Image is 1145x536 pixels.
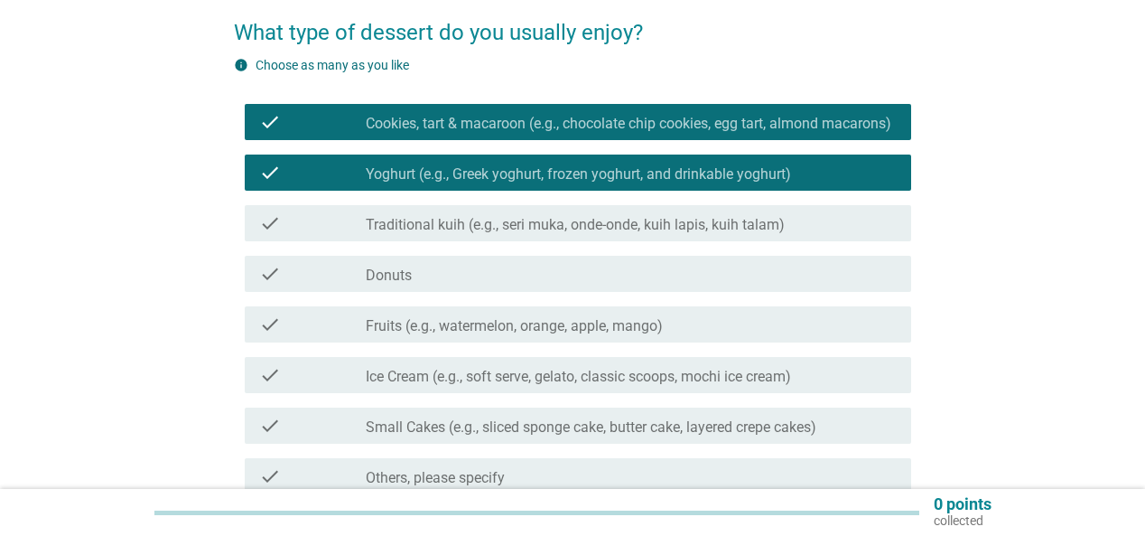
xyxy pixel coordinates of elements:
[934,496,991,512] p: 0 points
[934,512,991,529] p: collected
[259,263,281,285] i: check
[259,415,281,437] i: check
[259,212,281,234] i: check
[366,317,663,335] label: Fruits (e.g., watermelon, orange, apple, mango)
[366,165,791,183] label: Yoghurt (e.g., Greek yoghurt, frozen yoghurt, and drinkable yoghurt)
[366,418,816,437] label: Small Cakes (e.g., sliced sponge cake, butter cake, layered crepe cakes)
[366,469,505,487] label: Others, please specify
[366,115,891,133] label: Cookies, tart & macaroon (e.g., chocolate chip cookies, egg tart, almond macarons)
[256,58,409,72] label: Choose as many as you like
[366,368,791,386] label: Ice Cream (e.g., soft serve, gelato, classic scoops, mochi ice cream)
[366,216,785,234] label: Traditional kuih (e.g., seri muka, onde-onde, kuih lapis, kuih talam)
[366,267,412,285] label: Donuts
[259,465,281,487] i: check
[259,162,281,183] i: check
[259,111,281,133] i: check
[234,58,248,72] i: info
[259,314,281,335] i: check
[259,364,281,386] i: check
